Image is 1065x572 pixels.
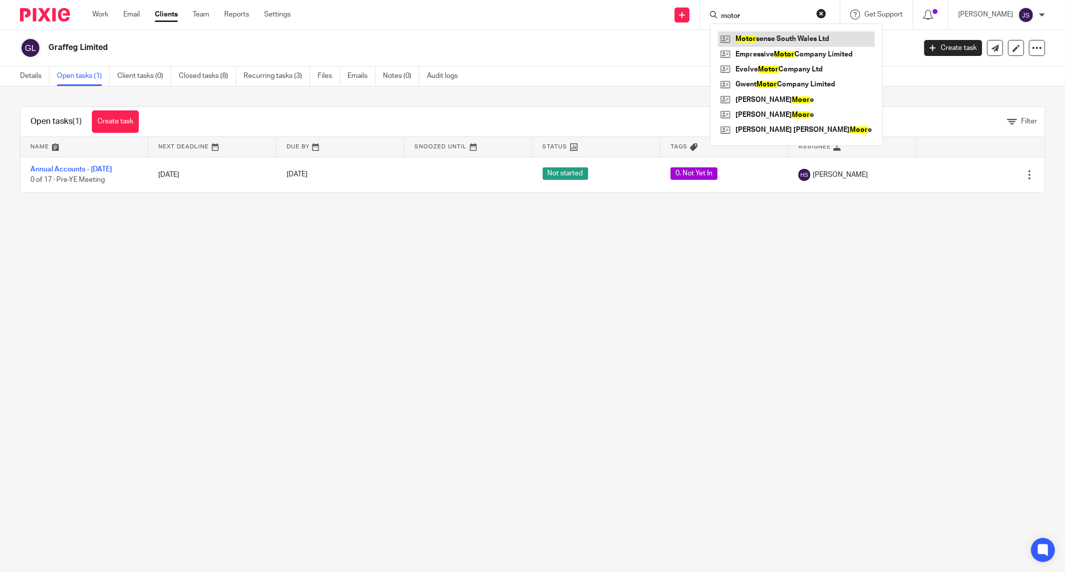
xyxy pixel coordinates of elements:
img: svg%3E [798,169,810,181]
a: Work [92,9,108,19]
td: [DATE] [148,157,276,192]
a: Settings [264,9,291,19]
a: Create task [92,110,139,133]
a: Recurring tasks (3) [244,66,310,86]
span: [PERSON_NAME] [813,170,868,180]
span: Snoozed Until [414,144,467,149]
a: Client tasks (0) [117,66,171,86]
a: Email [123,9,140,19]
p: [PERSON_NAME] [958,9,1013,19]
span: 0 of 17 · Pre-YE Meeting [30,176,105,183]
img: svg%3E [20,37,41,58]
span: Not started [543,167,588,180]
a: Clients [155,9,178,19]
a: Annual Accounts - [DATE] [30,166,112,173]
a: Open tasks (1) [57,66,110,86]
span: [DATE] [287,171,308,178]
input: Search [720,12,810,21]
a: Team [193,9,209,19]
h2: Graffeg Limited [48,42,737,53]
a: Files [318,66,340,86]
a: Emails [348,66,375,86]
button: Clear [816,8,826,18]
img: Pixie [20,8,70,21]
img: svg%3E [1018,7,1034,23]
span: 0. Not Yet In [671,167,717,180]
a: Notes (0) [383,66,419,86]
span: Filter [1021,118,1037,125]
span: Tags [671,144,688,149]
a: Closed tasks (8) [179,66,236,86]
span: Status [543,144,568,149]
span: (1) [72,117,82,125]
h1: Open tasks [30,116,82,127]
a: Details [20,66,49,86]
a: Create task [924,40,982,56]
a: Reports [224,9,249,19]
span: Get Support [864,11,903,18]
a: Audit logs [427,66,465,86]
